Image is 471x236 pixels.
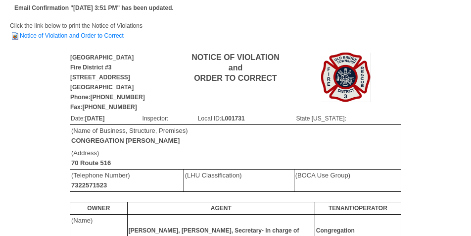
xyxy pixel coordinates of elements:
font: (Address) [71,149,111,167]
b: [DATE] [85,115,105,122]
font: (BOCA Use Group) [295,172,350,179]
td: Local ID: [197,113,296,124]
b: TENANT/OPERATOR [329,205,387,212]
b: AGENT [211,205,232,212]
b: 7322571523 [71,181,107,189]
font: (Name) [71,217,93,224]
a: Notice of Violation and Order to Correct [10,32,124,39]
b: [GEOGRAPHIC_DATA] Fire District #3 [STREET_ADDRESS] [GEOGRAPHIC_DATA] Phone:[PHONE_NUMBER] Fax:[P... [70,54,145,111]
td: State [US_STATE]: [295,113,401,124]
b: OWNER [87,205,110,212]
td: Inspector: [142,113,197,124]
font: (Telephone Number) [71,172,130,189]
b: CONGREGATION [PERSON_NAME] [71,137,180,144]
b: NOTICE OF VIOLATION and ORDER TO CORRECT [191,53,279,82]
td: Date: [70,113,142,124]
b: L001731 [221,115,244,122]
span: Click the link below to print the Notice of Violations [10,22,142,39]
img: Image [321,53,371,102]
b: 70 Route 516 [71,159,111,167]
font: (LHU Classification) [185,172,242,179]
font: (Name of Business, Structure, Premises) [71,127,188,144]
img: HTML Document [10,31,20,41]
td: Email Confirmation "[DATE] 3:51 PM" has been updated. [13,1,175,14]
